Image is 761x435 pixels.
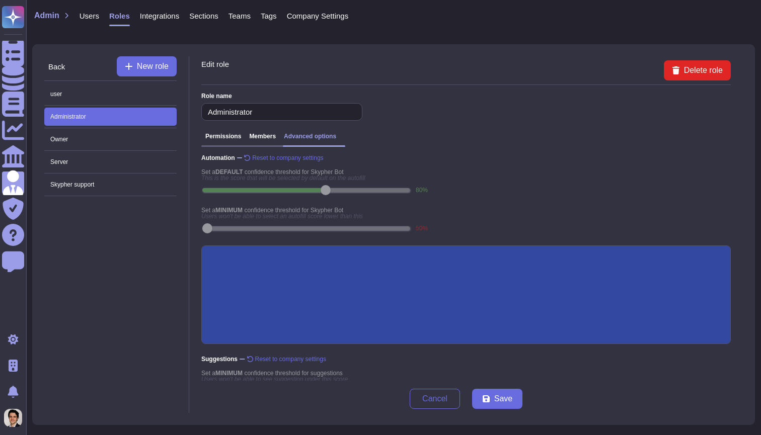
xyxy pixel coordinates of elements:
span: Automation [201,155,731,161]
span: Suggestions [201,356,731,362]
button: Delete role [664,60,731,80]
span: Teams [229,12,251,20]
span: Company Settings [287,12,349,20]
span: Reset to company settings [252,155,323,161]
button: New role [117,56,177,76]
span: Sections [189,12,218,20]
span: Delete role [684,66,723,74]
span: Users [80,12,99,20]
input: Enter name [201,103,362,121]
button: Reset to company settings [244,155,323,161]
img: user [4,409,22,427]
h3: Permissions [205,133,241,140]
span: Role name [201,93,232,99]
button: Save [472,389,522,409]
b: DEFAULT [215,168,243,176]
span: Back [48,63,65,70]
span: Owner [44,130,177,148]
span: user [44,85,177,103]
b: MINIMUM [215,370,243,377]
h3: Advanced options [284,133,336,140]
button: Reset to company settings [247,356,326,362]
span: Reset to company settings [255,356,326,362]
span: Edit role [201,60,229,80]
h3: Members [249,133,276,140]
span: Save [494,395,512,403]
span: Skypher support [44,176,177,194]
button: Cancel [410,389,460,409]
span: Tags [261,12,277,20]
span: Integrations [140,12,179,20]
span: Roles [109,12,130,20]
span: Cancel [422,395,447,403]
span: Administrator [44,108,177,126]
span: New role [137,62,169,70]
button: user [2,407,29,429]
span: Admin [34,12,59,20]
span: Server [44,153,177,171]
